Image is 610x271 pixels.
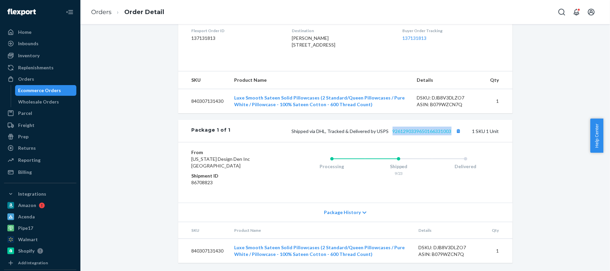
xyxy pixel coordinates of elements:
[7,9,36,15] img: Flexport logo
[18,169,32,176] div: Billing
[192,149,272,156] dt: From
[18,87,61,94] div: Ecommerce Orders
[18,40,39,47] div: Inbounds
[418,244,481,251] div: DSKU: DJB8V3DLZO7
[4,131,76,142] a: Prep
[487,239,513,263] td: 1
[192,35,281,42] dd: 137131813
[4,50,76,61] a: Inventory
[4,259,76,267] a: Add Integration
[63,5,76,19] button: Close Navigation
[15,96,77,107] a: Wholesale Orders
[178,222,229,239] th: SKU
[292,28,392,33] dt: Destination
[411,71,485,89] th: Details
[4,120,76,131] a: Freight
[590,119,603,153] button: Help Center
[229,71,411,89] th: Product Name
[4,223,76,233] a: Pipe17
[432,163,499,170] div: Delivered
[298,163,365,170] div: Processing
[18,236,38,243] div: Walmart
[18,64,54,71] div: Replenishments
[91,8,112,16] a: Orders
[4,74,76,84] a: Orders
[570,5,583,19] button: Open notifications
[18,213,35,220] div: Acenda
[229,222,413,239] th: Product Name
[4,62,76,73] a: Replenishments
[18,157,41,163] div: Reporting
[18,122,35,129] div: Freight
[192,127,231,135] div: Package 1 of 1
[178,239,229,263] td: 840307131430
[4,143,76,153] a: Returns
[413,222,487,239] th: Details
[4,167,76,178] a: Billing
[555,5,568,19] button: Open Search Box
[4,155,76,165] a: Reporting
[485,89,513,114] td: 1
[393,128,452,134] a: 9261290339650166331003
[192,28,281,33] dt: Flexport Order ID
[124,8,164,16] a: Order Detail
[192,179,272,186] dd: 86708823
[324,209,361,216] span: Package History
[365,171,432,176] div: 9/23
[402,35,426,41] a: 137131813
[234,245,405,257] a: Luxe Smooth Sateen Solid Pillowcases (2 Standard/Queen Pillowcases / Pure White / Pillowcase - 10...
[18,29,31,36] div: Home
[417,101,480,108] div: ASIN: B079WZCN7Q
[18,248,35,254] div: Shopify
[4,211,76,222] a: Acenda
[4,200,76,211] a: Amazon
[4,234,76,245] a: Walmart
[365,163,432,170] div: Shipped
[487,222,513,239] th: Qty
[292,35,335,48] span: [PERSON_NAME] [STREET_ADDRESS]
[18,98,59,105] div: Wholesale Orders
[402,28,499,33] dt: Buyer Order Tracking
[86,2,170,22] ol: breadcrumbs
[192,173,272,179] dt: Shipment ID
[178,89,229,114] td: 840307131430
[18,145,36,151] div: Returns
[4,108,76,119] a: Parcel
[18,110,32,117] div: Parcel
[4,27,76,38] a: Home
[4,246,76,256] a: Shopify
[18,202,36,209] div: Amazon
[178,71,229,89] th: SKU
[15,85,77,96] a: Ecommerce Orders
[18,191,46,197] div: Integrations
[234,95,405,107] a: Luxe Smooth Sateen Solid Pillowcases (2 Standard/Queen Pillowcases / Pure White / Pillowcase - 10...
[18,260,48,266] div: Add Integration
[585,5,598,19] button: Open account menu
[18,225,33,231] div: Pipe17
[18,76,34,82] div: Orders
[292,128,463,134] span: Shipped via DHL, Tracked & Delivered by USPS
[192,156,250,168] span: [US_STATE] Design Den Inc [GEOGRAPHIC_DATA]
[18,52,40,59] div: Inventory
[485,71,513,89] th: Qty
[18,133,28,140] div: Prep
[454,127,463,135] button: Copy tracking number
[4,38,76,49] a: Inbounds
[230,127,499,135] div: 1 SKU 1 Unit
[417,94,480,101] div: DSKU: DJB8V3DLZO7
[418,251,481,258] div: ASIN: B079WZCN7Q
[4,189,76,199] button: Integrations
